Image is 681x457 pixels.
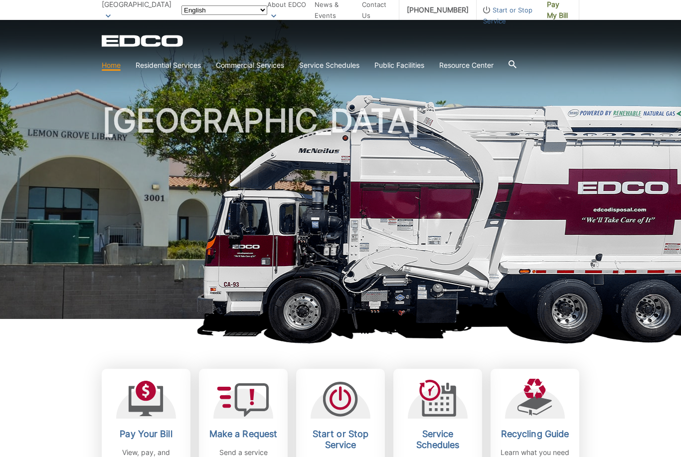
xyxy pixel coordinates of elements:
h2: Make a Request [206,429,280,440]
a: Service Schedules [299,60,359,71]
h1: [GEOGRAPHIC_DATA] [102,105,579,323]
a: Residential Services [136,60,201,71]
a: Home [102,60,121,71]
h2: Start or Stop Service [304,429,377,451]
a: Public Facilities [374,60,424,71]
a: Commercial Services [216,60,284,71]
a: EDCD logo. Return to the homepage. [102,35,184,47]
h2: Service Schedules [401,429,475,451]
h2: Pay Your Bill [109,429,183,440]
h2: Recycling Guide [498,429,572,440]
select: Select a language [181,5,267,15]
a: Resource Center [439,60,494,71]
